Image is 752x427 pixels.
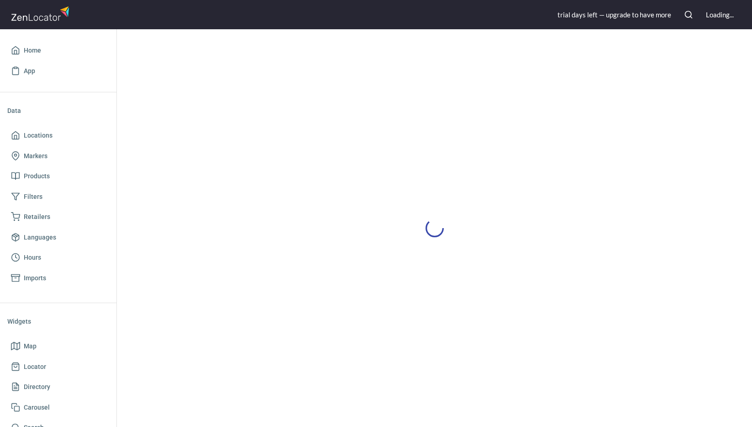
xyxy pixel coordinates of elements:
[678,5,699,25] button: Search
[24,232,56,243] span: Languages
[7,377,109,397] a: Directory
[24,381,50,393] span: Directory
[7,310,109,332] li: Widgets
[7,207,109,227] a: Retailers
[7,146,109,166] a: Markers
[24,272,46,284] span: Imports
[7,100,109,122] li: Data
[7,357,109,377] a: Locator
[7,40,109,61] a: Home
[24,341,37,352] span: Map
[24,130,53,141] span: Locations
[706,10,734,20] div: Loading...
[11,4,72,23] img: zenlocator
[557,10,671,20] div: trial day s left — upgrade to have more
[7,227,109,248] a: Languages
[24,252,41,263] span: Hours
[7,187,109,207] a: Filters
[24,211,50,223] span: Retailers
[24,65,35,77] span: App
[24,171,50,182] span: Products
[7,166,109,187] a: Products
[24,45,41,56] span: Home
[24,361,46,373] span: Locator
[7,268,109,288] a: Imports
[7,125,109,146] a: Locations
[7,336,109,357] a: Map
[7,397,109,418] a: Carousel
[7,247,109,268] a: Hours
[24,191,42,203] span: Filters
[24,150,47,162] span: Markers
[7,61,109,81] a: App
[24,402,50,413] span: Carousel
